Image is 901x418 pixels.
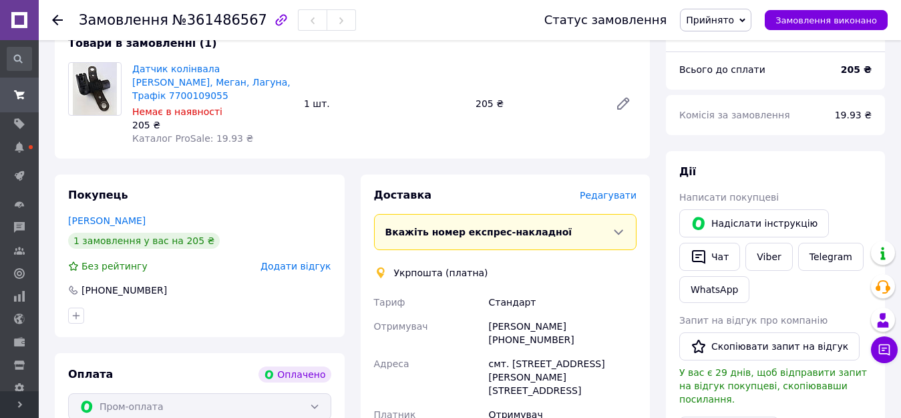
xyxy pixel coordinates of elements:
[745,243,792,271] a: Viber
[679,276,749,303] a: WhatsApp
[68,233,220,249] div: 1 замовлення у вас на 205 ₴
[679,209,829,237] button: Надіслати інструкцію
[132,133,253,144] span: Каталог ProSale: 19.93 ₴
[686,15,734,25] span: Прийнято
[679,367,867,405] span: У вас є 29 днів, щоб відправити запит на відгук покупцеві, скопіювавши посилання.
[486,352,639,403] div: смт. [STREET_ADDRESS] [PERSON_NAME][STREET_ADDRESS]
[172,12,267,28] span: №361486567
[299,94,470,113] div: 1 шт.
[132,106,222,117] span: Немає в наявності
[679,315,828,326] span: Запит на відгук про компанію
[841,64,872,75] b: 205 ₴
[68,189,128,201] span: Покупець
[679,192,779,203] span: Написати покупцеві
[132,118,293,132] div: 205 ₴
[679,165,696,178] span: Дії
[68,215,146,226] a: [PERSON_NAME]
[798,243,864,271] a: Telegram
[835,110,872,120] span: 19.93 ₴
[610,90,637,117] a: Редагувати
[775,15,877,25] span: Замовлення виконано
[374,189,432,201] span: Доставка
[68,368,113,381] span: Оплата
[679,243,740,271] button: Чат
[258,367,331,383] div: Оплачено
[374,297,405,308] span: Тариф
[580,190,637,201] span: Редагувати
[260,261,331,272] span: Додати відгук
[52,13,63,27] div: Повернутися назад
[544,13,667,27] div: Статус замовлення
[385,227,572,237] span: Вкажіть номер експрес-накладної
[391,266,492,280] div: Укрпошта (платна)
[765,10,888,30] button: Замовлення виконано
[374,358,409,369] span: Адреса
[68,37,217,49] span: Товари в замовленні (1)
[374,321,428,332] span: Отримувач
[486,290,639,314] div: Стандарт
[679,110,790,120] span: Комісія за замовлення
[871,336,898,363] button: Чат з покупцем
[470,94,604,113] div: 205 ₴
[679,64,765,75] span: Всього до сплати
[132,64,291,101] a: Датчик колінвала [PERSON_NAME], Меган, Лагуна, Трафік 7700109055
[486,314,639,352] div: [PERSON_NAME] [PHONE_NUMBER]
[73,63,116,115] img: Датчик колінвала Рено Кенго, Меган, Лагуна, Трафік 7700109055
[679,332,860,360] button: Скопіювати запит на відгук
[79,12,168,28] span: Замовлення
[81,261,148,272] span: Без рейтингу
[80,284,168,297] div: [PHONE_NUMBER]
